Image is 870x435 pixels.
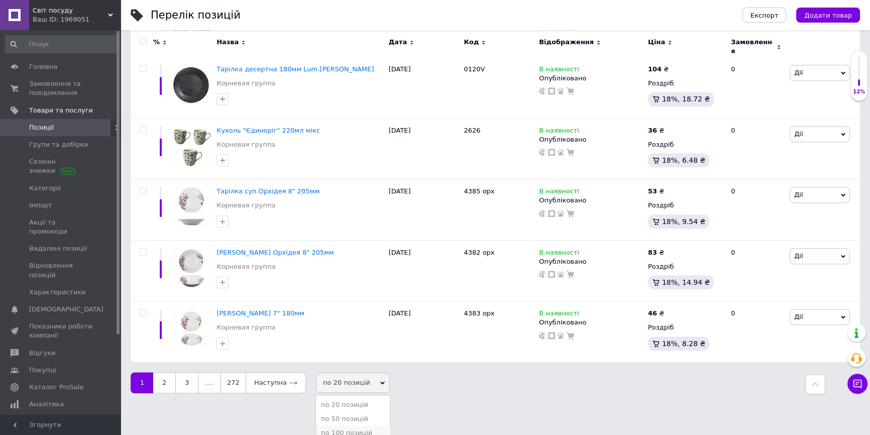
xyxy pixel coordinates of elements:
span: 18%, 6.48 ₴ [662,156,705,164]
span: Імпорт [29,201,52,210]
span: Назва [216,38,239,47]
span: Світ посуду [33,6,108,15]
span: Дії [794,313,803,320]
li: по 50 позицій [316,412,390,426]
span: 18%, 18.72 ₴ [662,95,710,103]
b: 36 [648,127,657,134]
span: Дії [794,252,803,260]
span: Код [464,38,479,47]
div: 0 [725,179,787,241]
b: 46 [648,309,657,317]
span: Замовлення [731,38,774,56]
span: В наявності [539,65,579,76]
div: Роздріб [648,262,722,271]
span: % [153,38,160,47]
span: Характеристики [29,288,86,297]
div: Опубліковано [539,257,643,266]
a: Корневая группа [216,79,275,88]
div: ₴ [648,126,664,135]
div: Роздріб [648,323,722,332]
div: [DATE] [386,240,462,301]
span: В наявності [539,309,579,320]
input: Пошук [5,35,118,53]
div: Ваш ID: 1969051 [33,15,121,24]
div: 0 [725,118,787,179]
img: Тарілка десертна 180мм Lum.Zoe Black [171,65,211,105]
li: по 20 позицій [316,398,390,412]
a: Корневая группа [216,140,275,149]
div: [DATE] [386,57,462,119]
span: по 20 позицій [316,373,390,393]
span: 4385 орх [464,187,494,195]
span: Показники роботи компанії [29,322,93,340]
a: Корневая группа [216,262,275,271]
span: Замовлення та повідомлення [29,79,93,97]
b: 104 [648,65,662,73]
img: Кухоль "Єдиноріг" 220мл мікс [171,126,211,167]
a: Тарілка суп.Орхідея 8" 205мм [216,187,319,195]
span: Дії [794,69,803,76]
div: ₴ [648,65,669,74]
span: 18%, 9.54 ₴ [662,217,705,226]
img: Салатник Орхідея 8" 205мм [171,248,211,289]
b: 83 [648,249,657,256]
div: [DATE] [386,118,462,179]
span: Товари та послуги [29,106,93,115]
span: Аналітика [29,400,64,409]
button: Додати товар [796,8,860,23]
span: Каталог ProSale [29,383,83,392]
a: 3 [175,372,198,393]
a: [PERSON_NAME] Орхідея 8" 205мм [216,249,334,256]
div: 0 [725,240,787,301]
span: Сезонні знижки [29,157,93,175]
span: Дата [389,38,407,47]
div: 0 [725,57,787,119]
span: [DEMOGRAPHIC_DATA] [29,305,103,314]
span: Категорії [29,184,61,193]
button: Експорт [742,8,787,23]
span: Відновлення позицій [29,261,93,279]
span: Дії [794,191,803,198]
a: 2 [153,372,175,393]
div: Опубліковано [539,74,643,83]
div: Роздріб [648,201,722,210]
span: 18%, 14.94 ₴ [662,278,710,286]
a: Корневая группа [216,323,275,332]
div: ₴ [648,309,664,318]
a: Кухоль "Єдиноріг" 220мл мікс [216,127,320,134]
div: Роздріб [648,140,722,149]
span: Акції та промокоди [29,218,93,236]
span: Головна [29,62,57,71]
img: Тарілка Орхідея 7" 180мм [171,309,211,350]
div: Опубліковано [539,318,643,327]
div: 0 [725,301,787,362]
span: Покупці [29,366,56,375]
span: Групи та добірки [29,140,88,149]
span: 2626 [464,127,480,134]
div: Опубліковано [539,135,643,144]
span: 18%, 8.28 ₴ [662,340,705,348]
span: Відгуки [29,349,55,358]
span: 4382 орх [464,249,494,256]
a: Тарілка десертна 180мм Lum.[PERSON_NAME] [216,65,374,73]
span: В наявності [539,127,579,137]
img: Тарілка суп.Орхідея 8" 205мм [171,187,211,228]
span: Додати товар [804,12,852,19]
span: 0120V [464,65,485,73]
span: Позиції [29,123,54,132]
div: Перелік позицій [151,10,241,21]
span: Експорт [750,12,779,19]
div: ₴ [648,248,664,257]
div: ₴ [648,187,664,196]
div: Роздріб [648,79,722,88]
div: [DATE] [386,179,462,241]
a: 272 [221,372,246,393]
span: В наявності [539,249,579,259]
div: [DATE] [386,301,462,362]
div: Опубліковано [539,196,643,205]
span: Відображення [539,38,594,47]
